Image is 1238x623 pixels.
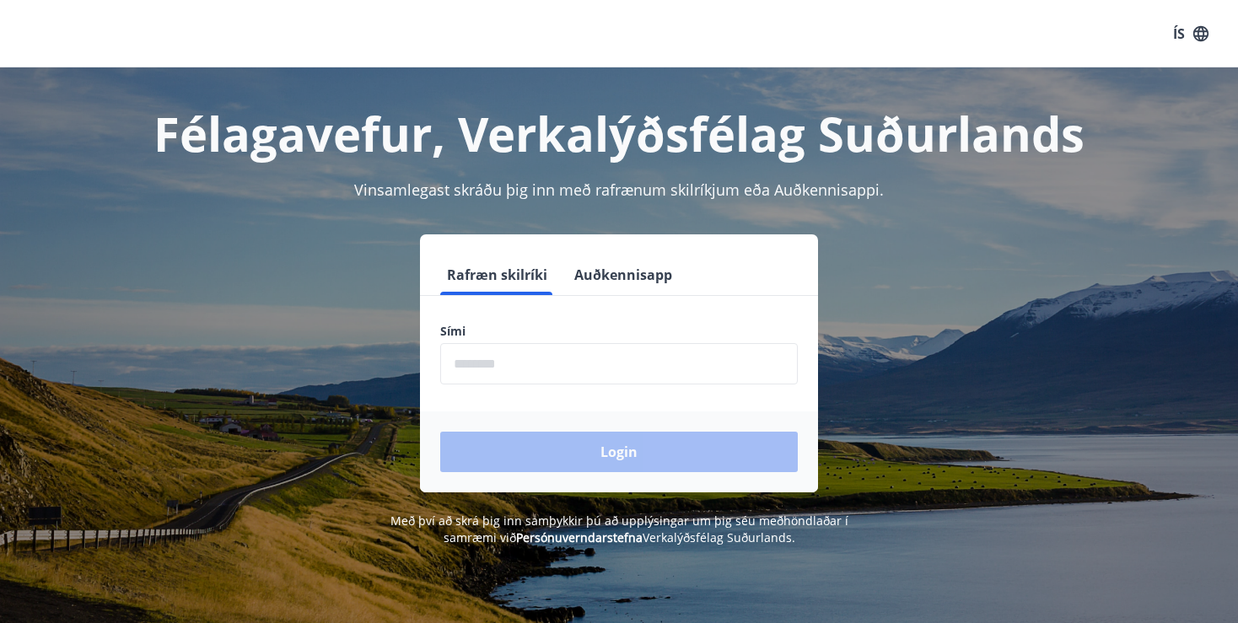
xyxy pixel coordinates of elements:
h1: Félagavefur, Verkalýðsfélag Suðurlands [32,101,1206,165]
span: Með því að skrá þig inn samþykkir þú að upplýsingar um þig séu meðhöndlaðar í samræmi við Verkalý... [390,513,848,545]
button: ÍS [1164,19,1218,49]
label: Sími [440,323,798,340]
button: Auðkennisapp [568,255,679,295]
span: Vinsamlegast skráðu þig inn með rafrænum skilríkjum eða Auðkennisappi. [354,180,884,200]
button: Rafræn skilríki [440,255,554,295]
a: Persónuverndarstefna [516,529,643,545]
